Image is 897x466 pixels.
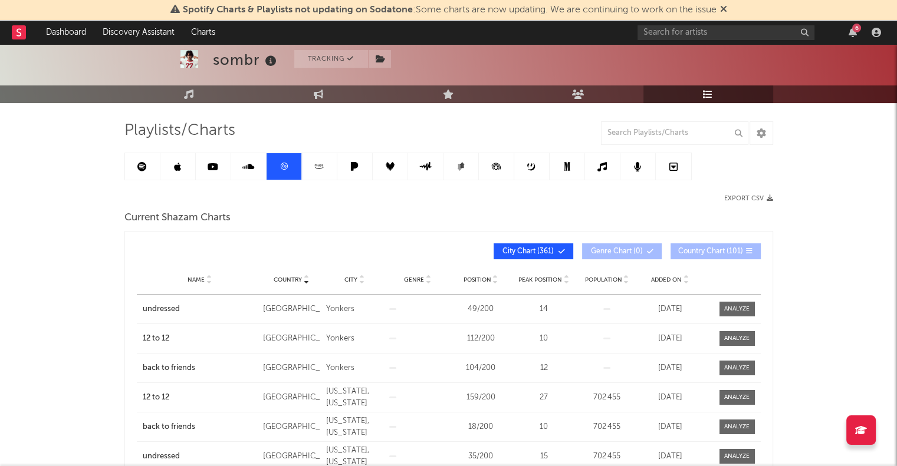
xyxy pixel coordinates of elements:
div: 702 455 [579,451,636,462]
div: Yonkers [326,362,383,374]
input: Search for artists [638,25,814,40]
button: Genre Chart(0) [582,243,662,259]
div: [GEOGRAPHIC_DATA] [263,333,320,345]
div: 27 [515,392,573,404]
div: [GEOGRAPHIC_DATA] [263,421,320,433]
a: Dashboard [38,21,94,44]
a: 12 to 12 [143,392,257,404]
div: [GEOGRAPHIC_DATA] [263,362,320,374]
div: [DATE] [642,421,699,433]
span: Population [585,276,622,283]
span: Country Chart ( 101 ) [678,248,743,255]
div: [DATE] [642,392,699,404]
button: Export CSV [724,195,773,202]
div: 14 [515,303,573,315]
div: 159 / 200 [452,392,510,404]
span: Playlists/Charts [124,124,235,138]
a: Charts [183,21,224,44]
a: back to friends [143,362,257,374]
div: [GEOGRAPHIC_DATA] [263,303,320,315]
a: back to friends [143,421,257,433]
input: Search Playlists/Charts [601,121,748,145]
div: [DATE] [642,333,699,345]
span: Peak Position [518,276,562,283]
a: 12 to 12 [143,333,257,345]
div: 18 / 200 [452,421,510,433]
span: Name [188,276,205,283]
span: Current Shazam Charts [124,211,231,225]
div: 702 455 [579,421,636,433]
span: Genre [404,276,424,283]
button: Tracking [294,50,368,68]
span: Position [464,276,491,283]
span: : Some charts are now updating. We are continuing to work on the issue [183,5,717,15]
button: Country Chart(101) [671,243,761,259]
div: [US_STATE], [US_STATE] [326,415,383,438]
a: undressed [143,451,257,462]
button: City Chart(361) [494,243,573,259]
div: 12 [515,362,573,374]
div: [GEOGRAPHIC_DATA] [263,392,320,404]
span: Genre Chart ( 0 ) [590,248,644,255]
span: Spotify Charts & Playlists not updating on Sodatone [183,5,413,15]
div: 49 / 200 [452,303,510,315]
div: [DATE] [642,303,699,315]
div: 10 [515,333,573,345]
div: [DATE] [642,362,699,374]
div: 10 [515,421,573,433]
a: undressed [143,303,257,315]
span: City [344,276,357,283]
div: 702 455 [579,392,636,404]
div: Yonkers [326,303,383,315]
div: 6 [852,24,861,32]
button: 6 [849,28,857,37]
div: 35 / 200 [452,451,510,462]
div: [US_STATE], [US_STATE] [326,386,383,409]
div: 112 / 200 [452,333,510,345]
a: Discovery Assistant [94,21,183,44]
div: 104 / 200 [452,362,510,374]
span: Country [274,276,302,283]
span: City Chart ( 361 ) [501,248,556,255]
div: [GEOGRAPHIC_DATA] [263,451,320,462]
div: 15 [515,451,573,462]
div: Yonkers [326,333,383,345]
div: [DATE] [642,451,699,462]
span: Added On [651,276,682,283]
span: Dismiss [720,5,727,15]
div: sombr [213,50,280,70]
